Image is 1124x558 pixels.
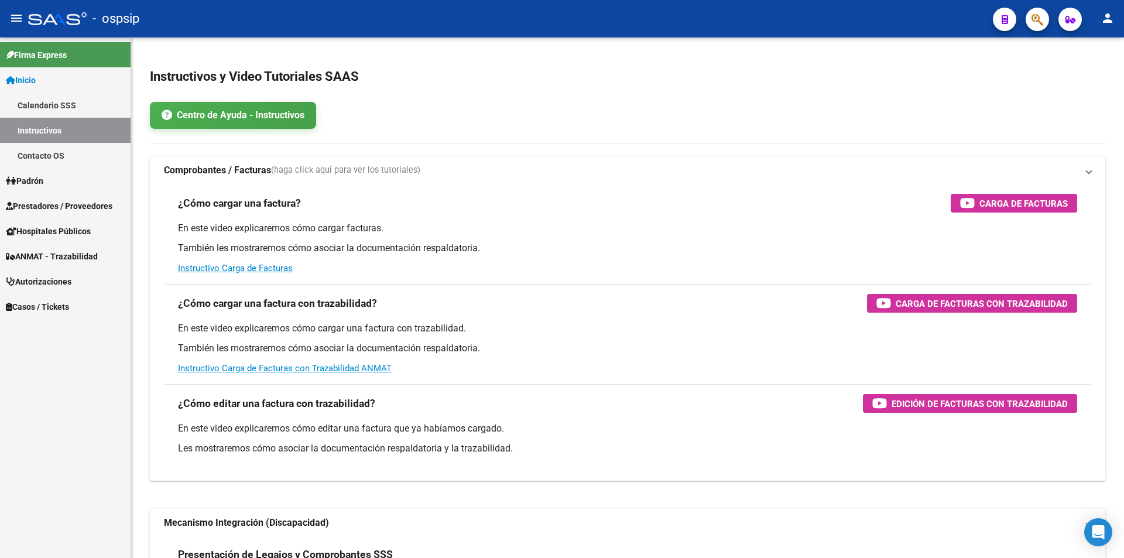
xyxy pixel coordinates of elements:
span: Inicio [6,74,36,87]
strong: Mecanismo Integración (Discapacidad) [164,516,329,529]
div: Comprobantes / Facturas(haga click aquí para ver los tutoriales) [150,184,1105,481]
mat-expansion-panel-header: Comprobantes / Facturas(haga click aquí para ver los tutoriales) [150,156,1105,184]
span: - ospsip [92,6,139,32]
span: Carga de Facturas con Trazabilidad [896,296,1068,311]
mat-icon: menu [9,11,23,25]
span: Firma Express [6,49,67,61]
h2: Instructivos y Video Tutoriales SAAS [150,66,1105,88]
button: Carga de Facturas con Trazabilidad [867,294,1077,313]
h3: ¿Cómo cargar una factura? [178,195,301,211]
p: En este video explicaremos cómo editar una factura que ya habíamos cargado. [178,422,1077,435]
p: También les mostraremos cómo asociar la documentación respaldatoria. [178,242,1077,255]
p: En este video explicaremos cómo cargar una factura con trazabilidad. [178,322,1077,335]
span: Hospitales Públicos [6,225,91,238]
a: Centro de Ayuda - Instructivos [150,102,316,129]
p: Les mostraremos cómo asociar la documentación respaldatoria y la trazabilidad. [178,442,1077,455]
p: También les mostraremos cómo asociar la documentación respaldatoria. [178,342,1077,355]
span: Prestadores / Proveedores [6,200,112,213]
a: Instructivo Carga de Facturas con Trazabilidad ANMAT [178,363,392,374]
span: ANMAT - Trazabilidad [6,250,98,263]
span: Carga de Facturas [979,196,1068,211]
div: Open Intercom Messenger [1084,518,1112,546]
button: Edición de Facturas con Trazabilidad [863,394,1077,413]
p: En este video explicaremos cómo cargar facturas. [178,222,1077,235]
a: Instructivo Carga de Facturas [178,263,293,273]
span: Edición de Facturas con Trazabilidad [892,396,1068,411]
strong: Comprobantes / Facturas [164,164,271,177]
button: Carga de Facturas [951,194,1077,213]
span: Autorizaciones [6,275,71,288]
span: Padrón [6,174,43,187]
span: (haga click aquí para ver los tutoriales) [271,164,420,177]
mat-expansion-panel-header: Mecanismo Integración (Discapacidad) [150,509,1105,537]
h3: ¿Cómo cargar una factura con trazabilidad? [178,295,377,311]
span: Casos / Tickets [6,300,69,313]
mat-icon: person [1101,11,1115,25]
h3: ¿Cómo editar una factura con trazabilidad? [178,395,375,412]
